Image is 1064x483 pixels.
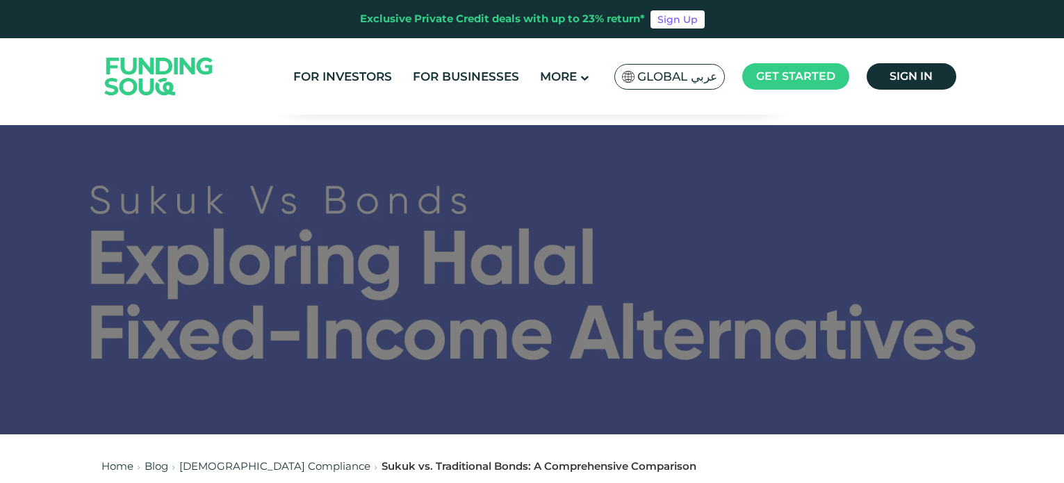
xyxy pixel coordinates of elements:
a: Sign Up [650,10,705,28]
img: SA Flag [622,71,635,83]
a: Blog [145,459,168,473]
span: Global عربي [637,69,717,85]
span: More [540,69,577,83]
a: [DEMOGRAPHIC_DATA] Compliance [179,459,370,473]
span: Sign in [890,69,933,83]
img: Logo [91,41,227,111]
a: Sign in [867,63,956,90]
a: Home [101,459,133,473]
a: For Investors [290,65,395,88]
div: Exclusive Private Credit deals with up to 23% return* [360,11,645,27]
div: Sukuk vs. Traditional Bonds: A Comprehensive Comparison [382,459,696,475]
span: Get started [756,69,835,83]
a: For Businesses [409,65,523,88]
